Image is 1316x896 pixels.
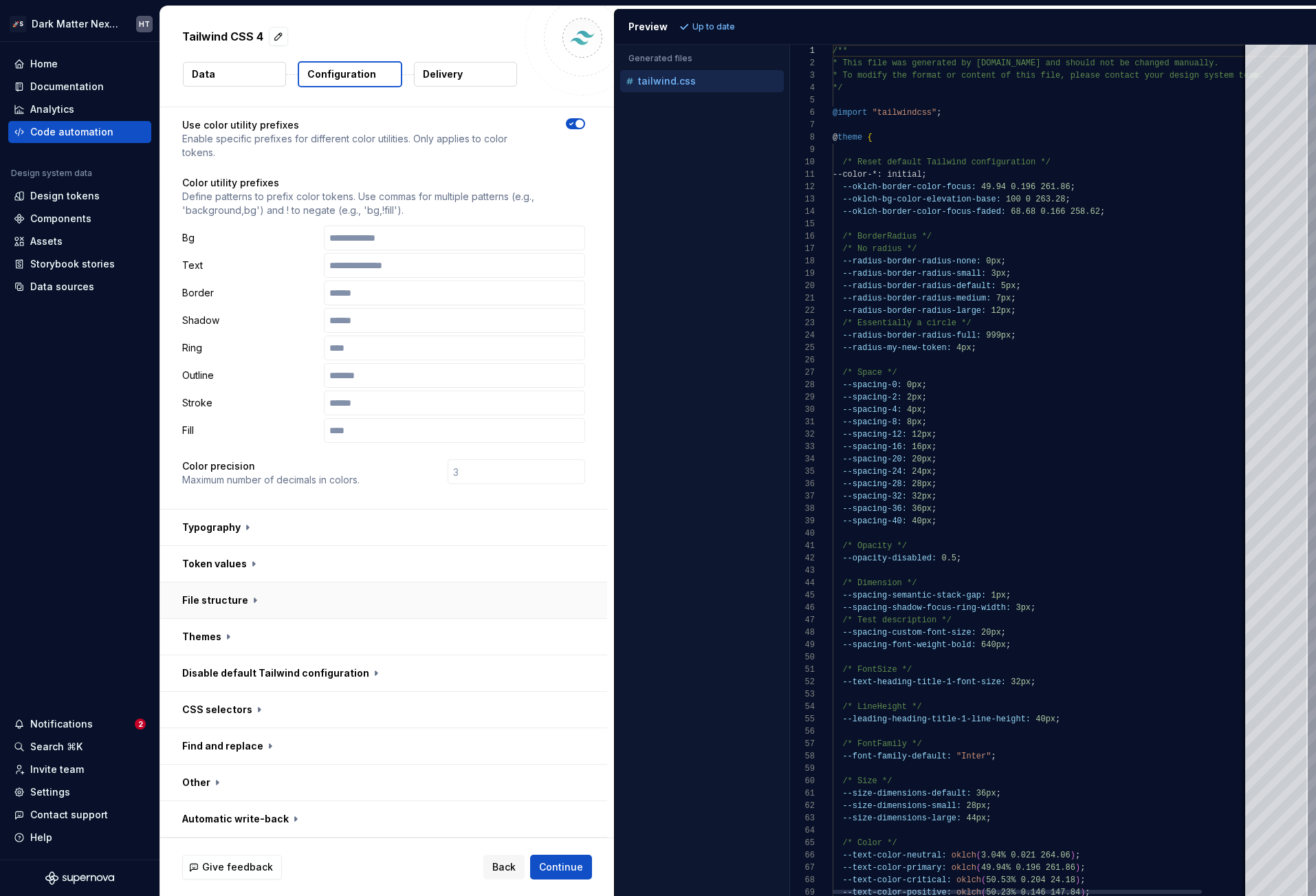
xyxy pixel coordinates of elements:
[790,577,815,589] div: 44
[182,396,318,410] p: Stroke
[790,849,815,862] div: 66
[1021,875,1046,885] span: 0.204
[30,125,113,139] div: Code automation
[991,306,1011,316] span: 12px
[790,540,815,552] div: 41
[932,442,936,452] span: ;
[842,603,1011,613] span: --spacing-shadow-focus-ring-width:
[842,492,907,501] span: --spacing-32:
[1011,677,1031,687] span: 32px
[790,527,815,540] div: 40
[182,855,282,879] button: Give feedback
[790,676,815,688] div: 52
[842,467,907,477] span: --spacing-24:
[996,294,1011,303] span: 7px
[842,442,907,452] span: --spacing-16:
[182,176,585,190] p: Color utility prefixes
[182,369,318,382] p: Outline
[1051,875,1075,885] span: 24.18
[182,286,318,300] p: Border
[790,82,815,94] div: 4
[790,738,815,750] div: 57
[1065,195,1070,204] span: ;
[790,639,815,651] div: 49
[1011,306,1016,316] span: ;
[1001,628,1006,637] span: ;
[790,428,815,441] div: 32
[956,554,961,563] span: ;
[842,368,897,378] span: /* Space */
[790,478,815,490] div: 36
[1071,207,1100,217] span: 258.62
[790,156,815,168] div: 10
[842,640,976,650] span: --spacing-font-weight-bold:
[182,132,541,160] p: Enable specific prefixes for different color utilities. Only applies to color tokens.
[45,871,114,885] svg: Supernova Logo
[30,831,52,844] div: Help
[907,393,922,402] span: 2px
[628,20,668,34] div: Preview
[8,76,151,98] a: Documentation
[1040,207,1065,217] span: 0.166
[1040,182,1070,192] span: 261.86
[842,455,907,464] span: --spacing-20:
[30,740,83,754] div: Search ⌘K
[842,813,961,823] span: --size-dimensions-large:
[1016,863,1040,873] span: 0.196
[492,860,516,874] span: Back
[1006,640,1011,650] span: ;
[976,789,996,798] span: 36px
[1006,591,1011,600] span: ;
[986,331,1011,340] span: 999px
[1001,256,1006,266] span: ;
[936,108,941,118] span: ;
[842,281,996,291] span: --radius-border-radius-default:
[790,45,815,57] div: 1
[842,318,971,328] span: /* Essentially a circle */
[790,243,815,255] div: 17
[833,58,1080,68] span: * This file was generated by [DOMAIN_NAME] and sho
[976,851,981,860] span: (
[790,800,815,812] div: 62
[790,119,815,131] div: 7
[30,257,115,271] div: Storybook stories
[842,207,1006,217] span: --oklch-border-color-focus-faded:
[790,292,815,305] div: 21
[1026,195,1031,204] span: 0
[842,578,917,588] span: /* Dimension */
[483,855,525,879] button: Back
[182,473,360,487] p: Maximum number of decimals in colors.
[1046,863,1075,873] span: 261.86
[790,441,815,453] div: 33
[1075,851,1080,860] span: ;
[986,801,991,811] span: ;
[842,269,986,278] span: --radius-border-radius-small:
[912,467,932,477] span: 24px
[842,504,907,514] span: --spacing-36:
[30,212,91,226] div: Components
[8,121,151,143] a: Code automation
[790,626,815,639] div: 48
[842,479,907,489] span: --spacing-28:
[30,717,93,731] div: Notifications
[932,504,936,514] span: ;
[842,702,921,712] span: /* LineHeight */
[842,838,897,848] span: /* Color */
[907,405,922,415] span: 4px
[790,651,815,664] div: 50
[11,168,92,179] div: Design system data
[8,758,151,780] a: Invite team
[922,380,927,390] span: ;
[1031,603,1035,613] span: ;
[790,862,815,874] div: 67
[790,701,815,713] div: 54
[952,851,976,860] span: oklch
[1080,58,1219,68] span: uld not be changed manually.
[1011,331,1016,340] span: ;
[790,391,815,404] div: 29
[790,144,815,156] div: 9
[1075,863,1080,873] span: )
[8,827,151,849] button: Help
[790,688,815,701] div: 53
